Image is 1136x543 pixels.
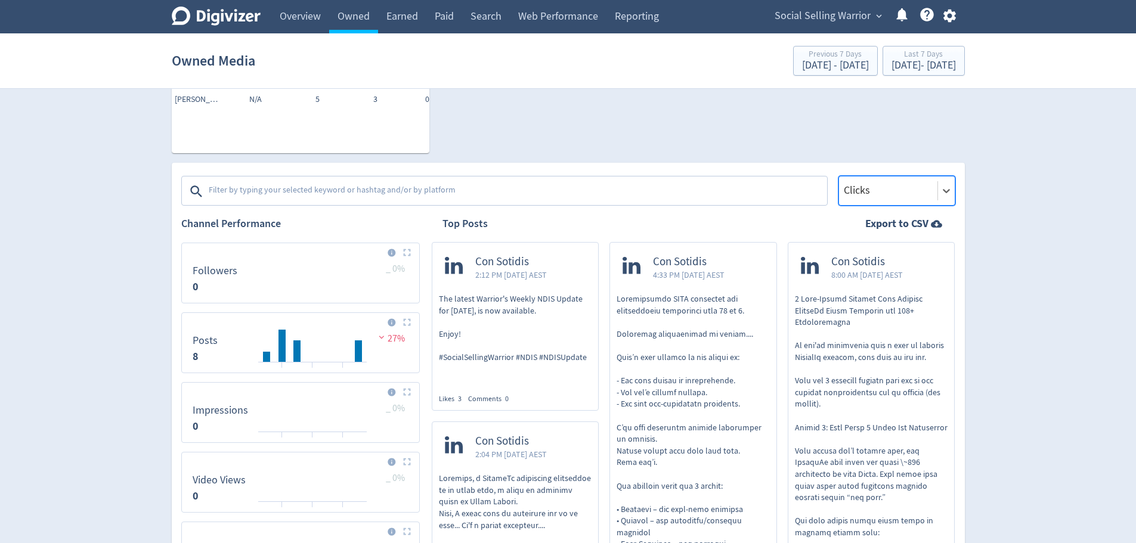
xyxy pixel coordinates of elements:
[865,216,928,231] strong: Export to CSV
[403,249,411,256] img: Placeholder
[193,334,218,347] dt: Posts
[874,11,884,21] span: expand_more
[432,243,599,384] a: Con Sotidis2:12 PM [DATE] AESTThe latest Warrior's Weekly NDIS Update for [DATE], is now availabl...
[386,402,405,414] span: _ 0%
[468,394,515,404] div: Comments
[439,394,468,404] div: Likes
[274,367,289,375] text: 03/09
[386,472,405,484] span: _ 0%
[336,506,350,514] text: 07/09
[831,255,903,269] span: Con Sotidis
[305,367,320,375] text: 05/09
[802,50,869,60] div: Previous 7 Days
[793,46,878,76] button: Previous 7 Days[DATE] - [DATE]
[208,88,265,111] td: N/A
[274,436,289,445] text: 03/09
[403,318,411,326] img: Placeholder
[442,216,488,231] h2: Top Posts
[193,264,237,278] dt: Followers
[439,293,592,364] p: The latest Warrior's Weekly NDIS Update for [DATE], is now available. Enjoy! #SocialSellingWarrio...
[802,60,869,71] div: [DATE] - [DATE]
[193,489,199,503] strong: 0
[187,457,414,507] svg: Video Views 0
[475,269,547,281] span: 2:12 PM [DATE] AEST
[336,436,350,445] text: 07/09
[175,94,222,106] span: Tapiwa Masenda
[380,88,438,111] td: 0
[193,473,246,487] dt: Video Views
[475,435,547,448] span: Con Sotidis
[181,216,420,231] h2: Channel Performance
[323,88,380,111] td: 3
[265,88,323,111] td: 5
[883,46,965,76] button: Last 7 Days[DATE]- [DATE]
[653,255,725,269] span: Con Sotidis
[831,269,903,281] span: 8:00 AM [DATE] AEST
[403,388,411,396] img: Placeholder
[193,419,199,433] strong: 0
[475,255,547,269] span: Con Sotidis
[376,333,405,345] span: 27%
[336,367,350,375] text: 07/09
[193,404,248,417] dt: Impressions
[187,248,414,298] svg: Followers 0
[193,349,199,364] strong: 8
[892,60,956,71] div: [DATE] - [DATE]
[187,387,414,437] svg: Impressions 0
[187,318,414,368] svg: Posts 8
[770,7,885,26] button: Social Selling Warrior
[305,506,320,514] text: 05/09
[892,50,956,60] div: Last 7 Days
[172,42,255,80] h1: Owned Media
[376,333,388,342] img: negative-performance.svg
[403,458,411,466] img: Placeholder
[403,528,411,535] img: Placeholder
[458,394,462,404] span: 3
[475,448,547,460] span: 2:04 PM [DATE] AEST
[274,506,289,514] text: 03/09
[305,436,320,445] text: 05/09
[193,280,199,294] strong: 0
[505,394,509,404] span: 0
[775,7,871,26] span: Social Selling Warrior
[653,269,725,281] span: 4:33 PM [DATE] AEST
[386,263,405,275] span: _ 0%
